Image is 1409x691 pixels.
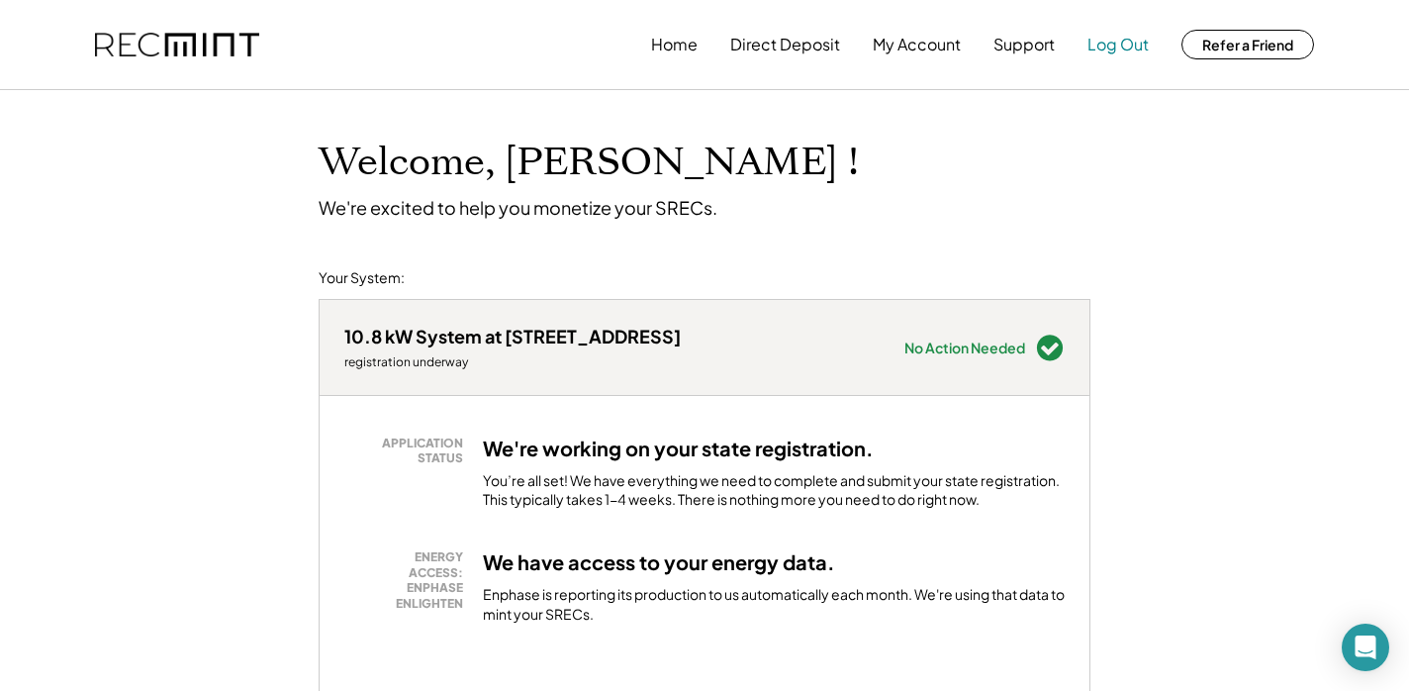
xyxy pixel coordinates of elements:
[730,25,840,64] button: Direct Deposit
[319,268,405,288] div: Your System:
[1342,624,1389,671] div: Open Intercom Messenger
[483,549,835,575] h3: We have access to your energy data.
[344,354,681,370] div: registration underway
[904,341,1025,354] div: No Action Needed
[354,549,463,611] div: ENERGY ACCESS: ENPHASE ENLIGHTEN
[354,436,463,466] div: APPLICATION STATUS
[1087,25,1149,64] button: Log Out
[873,25,961,64] button: My Account
[319,140,859,186] h1: Welcome, [PERSON_NAME] !
[319,196,717,219] div: We're excited to help you monetize your SRECs.
[1181,30,1314,59] button: Refer a Friend
[483,585,1065,624] div: Enphase is reporting its production to us automatically each month. We're using that data to mint...
[483,471,1065,510] div: You’re all set! We have everything we need to complete and submit your state registration. This t...
[344,325,681,347] div: 10.8 kW System at [STREET_ADDRESS]
[483,436,874,461] h3: We're working on your state registration.
[651,25,698,64] button: Home
[993,25,1055,64] button: Support
[95,33,259,57] img: recmint-logotype%403x.png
